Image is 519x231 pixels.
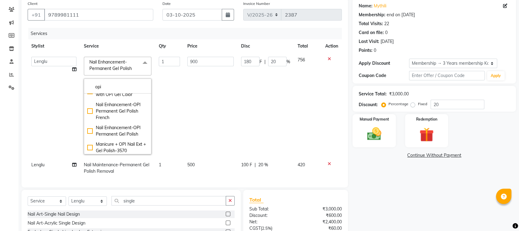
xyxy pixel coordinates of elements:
div: Apply Discount [359,60,409,67]
span: 420 [298,162,305,167]
th: Qty [155,39,184,53]
input: Search by Name/Mobile/Email/Code [44,9,153,21]
input: multiselect-search [87,84,148,90]
label: Redemption [416,117,437,122]
th: Disc [237,39,294,53]
span: Nail Enhancement-Permanent Gel Polish [89,59,132,71]
label: Date [162,1,171,6]
img: _gift.svg [415,126,438,144]
th: Total [294,39,322,53]
span: Total [249,197,263,203]
th: Action [322,39,342,53]
div: ₹3,000.00 [296,206,347,212]
div: Nail Art-Acrylic Single Design [28,220,85,226]
div: ₹2,400.00 [296,219,347,225]
label: Client [28,1,37,6]
span: 756 [298,57,305,63]
div: Net: [245,219,296,225]
button: Apply [487,71,505,80]
label: Fixed [418,101,427,107]
div: Points: [359,47,373,54]
div: Name: [359,3,373,9]
th: Stylist [28,39,80,53]
div: ₹3,000.00 [389,91,408,97]
a: Continue Without Payment [354,152,515,159]
div: end on [DATE] [387,12,415,18]
span: 100 F [241,162,252,168]
a: x [132,66,135,71]
input: Search or Scan [111,196,226,206]
div: Manicure + OPI Nail Ext + Gel Polish-3570 [87,141,148,154]
div: Services [28,28,346,39]
div: Membership: [359,12,385,18]
button: +91 [28,9,45,21]
div: 0 [385,29,388,36]
div: Nail Art-Single Nail Design [28,211,80,218]
span: Lenglu [31,162,45,167]
span: | [255,162,256,168]
span: % [287,59,290,65]
span: 1 [159,162,161,167]
th: Price [184,39,237,53]
div: Nail Enhancement-OPI Permanent Gel Polish [87,125,148,137]
img: _cash.svg [363,126,386,142]
div: 0 [374,47,376,54]
label: Manual Payment [360,117,389,122]
div: Nail Enhancement-OPI Permanent Gel Polish French [87,102,148,121]
a: Mythili [374,3,386,9]
div: Discount: [245,212,296,219]
span: F [259,59,262,65]
div: 22 [384,21,389,27]
label: Invoice Number [243,1,270,6]
div: Total Visits: [359,21,383,27]
div: Card on file: [359,29,384,36]
div: Service Total: [359,91,387,97]
span: CGST [249,225,261,231]
span: 500 [187,162,195,167]
div: Last Visit: [359,38,379,45]
div: Discount: [359,102,378,108]
span: 2.5% [262,226,271,231]
span: 20 % [258,162,268,168]
div: ₹600.00 [296,212,347,219]
span: Nail Maintenance-Permanent Gel Polish Removal [84,162,149,174]
div: Sub Total: [245,206,296,212]
div: [DATE] [380,38,394,45]
input: Enter Offer / Coupon Code [409,71,485,80]
label: Percentage [388,101,408,107]
div: Coupon Code [359,72,409,79]
th: Service [80,39,155,53]
span: | [264,59,266,65]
